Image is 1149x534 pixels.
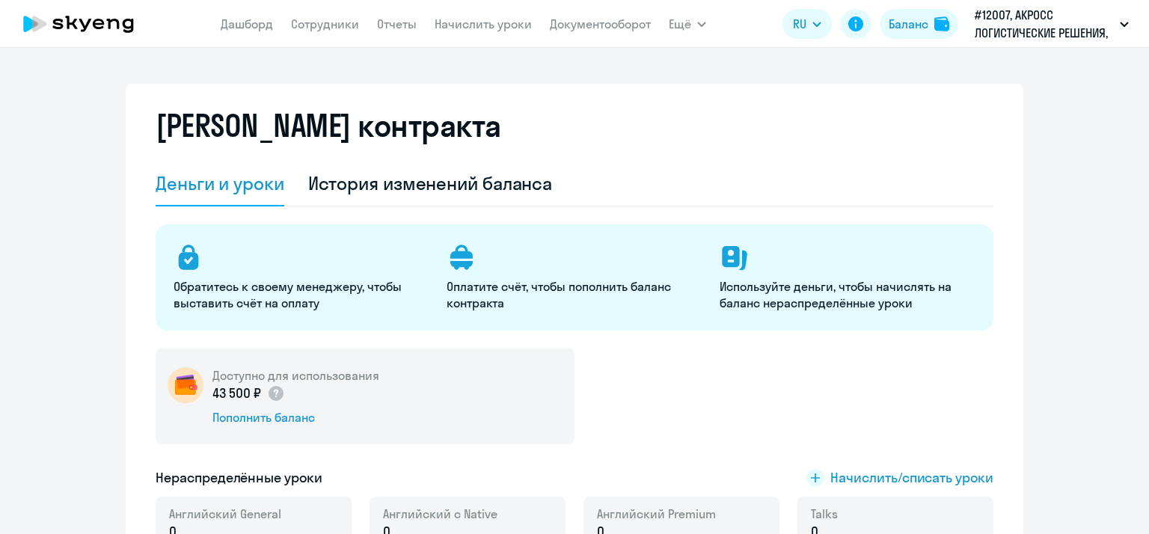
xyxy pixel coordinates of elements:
[793,15,806,33] span: RU
[669,9,706,39] button: Ещё
[377,16,417,31] a: Отчеты
[447,278,702,311] p: Оплатите счёт, чтобы пополнить баланс контракта
[889,15,928,33] div: Баланс
[830,468,993,488] span: Начислить/списать уроки
[212,384,285,403] p: 43 500 ₽
[669,15,691,33] span: Ещё
[782,9,832,39] button: RU
[811,506,838,522] span: Talks
[212,409,379,426] div: Пополнить баланс
[221,16,273,31] a: Дашборд
[156,108,501,144] h2: [PERSON_NAME] контракта
[720,278,975,311] p: Используйте деньги, чтобы начислять на баланс нераспределённые уроки
[550,16,651,31] a: Документооборот
[383,506,497,522] span: Английский с Native
[880,9,958,39] button: Балансbalance
[975,6,1114,42] p: #12007, АКРОСС ЛОГИСТИЧЕСКИЕ РЕШЕНИЯ, ООО
[156,171,284,195] div: Деньги и уроки
[435,16,532,31] a: Начислить уроки
[212,367,379,384] h5: Доступно для использования
[308,171,553,195] div: История изменений баланса
[168,367,203,403] img: wallet-circle.png
[597,506,716,522] span: Английский Premium
[291,16,359,31] a: Сотрудники
[934,16,949,31] img: balance
[156,468,322,488] h5: Нераспределённые уроки
[174,278,429,311] p: Обратитесь к своему менеджеру, чтобы выставить счёт на оплату
[169,506,281,522] span: Английский General
[967,6,1136,42] button: #12007, АКРОСС ЛОГИСТИЧЕСКИЕ РЕШЕНИЯ, ООО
